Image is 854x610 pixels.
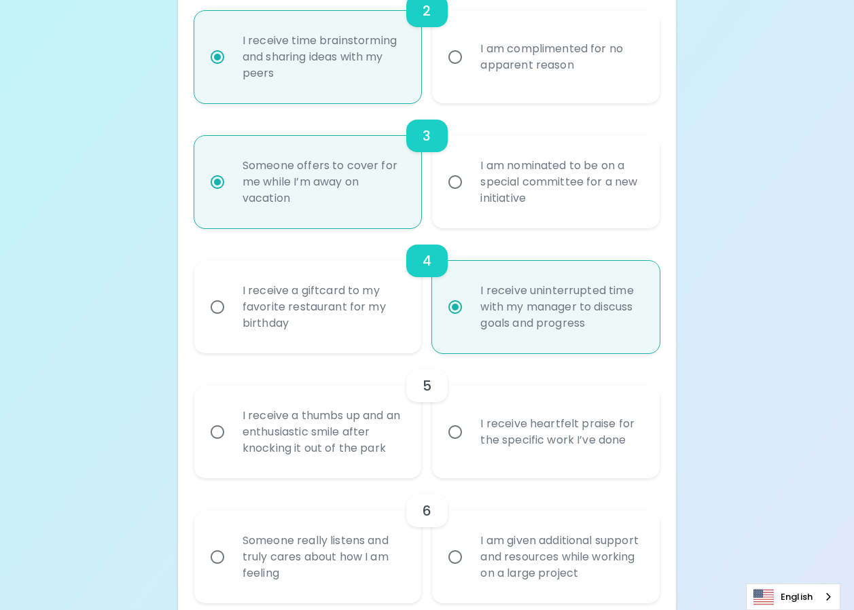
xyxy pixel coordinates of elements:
h6: 5 [423,375,431,397]
div: I receive a thumbs up and an enthusiastic smile after knocking it out of the park [232,391,414,473]
div: Someone offers to cover for me while I’m away on vacation [232,141,414,223]
div: I am complimented for no apparent reason [469,24,652,90]
div: I receive a giftcard to my favorite restaurant for my birthday [232,266,414,348]
div: I receive uninterrupted time with my manager to discuss goals and progress [469,266,652,348]
h6: 3 [423,125,431,147]
div: I receive heartfelt praise for the specific work I’ve done [469,399,652,465]
div: Someone really listens and truly cares about how I am feeling [232,516,414,598]
aside: Language selected: English [746,584,840,610]
h6: 6 [423,500,431,522]
div: choice-group-check [194,353,660,478]
div: I am nominated to be on a special committee for a new initiative [469,141,652,223]
h6: 4 [423,250,431,272]
div: choice-group-check [194,228,660,353]
a: English [747,584,840,609]
div: choice-group-check [194,478,660,603]
div: I receive time brainstorming and sharing ideas with my peers [232,16,414,98]
div: choice-group-check [194,103,660,228]
div: I am given additional support and resources while working on a large project [469,516,652,598]
div: Language [746,584,840,610]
